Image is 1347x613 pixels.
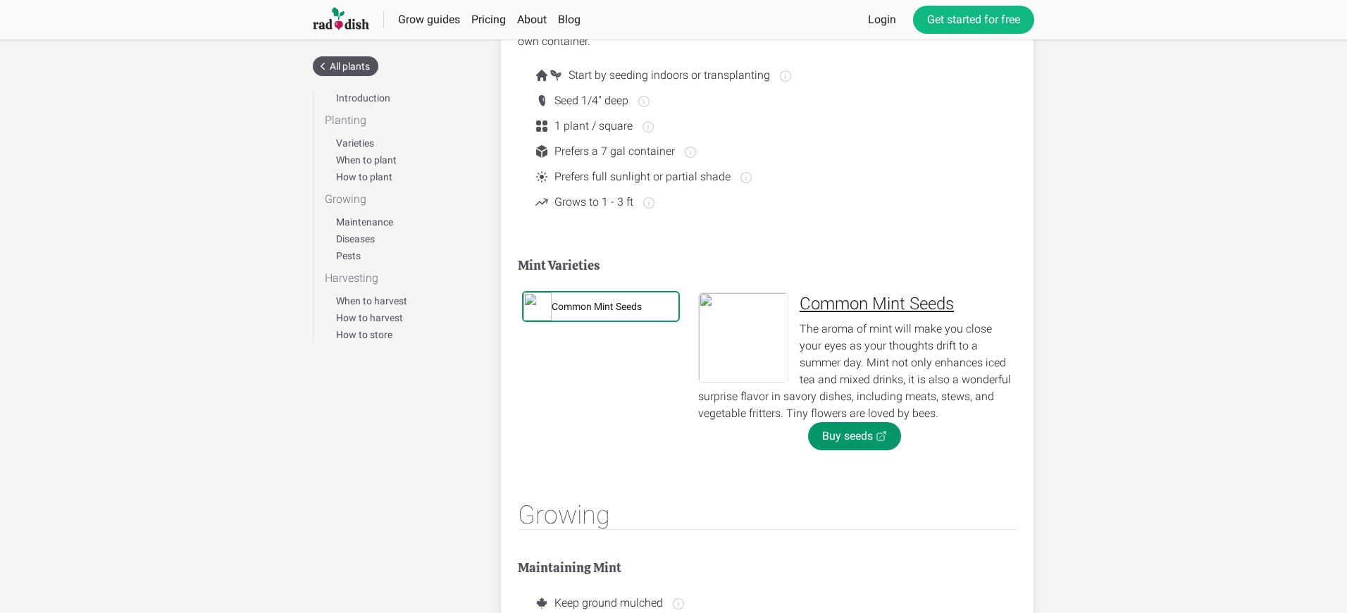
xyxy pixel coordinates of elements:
div: Common Mint Seeds [698,292,1011,315]
a: Introduction [336,92,390,104]
h2: Mint Varieties [518,256,1017,275]
a: How to plant [336,171,392,182]
a: When to harvest [336,295,407,306]
p: The aroma of mint will make you close your eyes as your thoughts drift to a summer day. Mint not ... [698,321,1011,422]
div: Harvesting [325,270,472,287]
div: Growing [518,501,610,529]
div: Growing [325,191,472,208]
a: Pests [336,250,361,261]
span: Seed 1/4" deep [549,92,651,109]
a: Blog [558,13,581,26]
a: When to plant [336,154,397,166]
span: Grows to 1 - 3 ft [549,194,656,211]
a: Pricing [471,13,506,26]
a: Maintenance [336,216,393,228]
a: Login [868,11,896,28]
a: How to store [336,329,392,340]
img: 5003i_Mint-Common.jpg [698,292,788,383]
span: Prefers full sunlight or partial shade [549,168,753,185]
a: Varieties [336,137,374,149]
a: Get started for free [913,6,1034,34]
a: Diseases [336,233,375,244]
a: How to harvest [336,312,403,323]
img: Raddish company logo [313,6,369,32]
span: Prefers a 7 gal container [549,143,697,160]
div: Planting [325,112,472,129]
div: Common Mint Seeds [552,299,642,314]
span: Keep ground mulched [549,595,685,612]
a: About [517,13,547,26]
a: Grow guides [398,13,460,26]
img: 5003i_Mint-Common.jpg [523,292,552,321]
a: All plants [313,56,378,76]
span: 1 plant / square [549,118,655,135]
a: Buy seeds [808,422,901,450]
span: Start by seeding indoors or transplanting [563,67,793,84]
h2: Maintaining Mint [518,558,1017,578]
